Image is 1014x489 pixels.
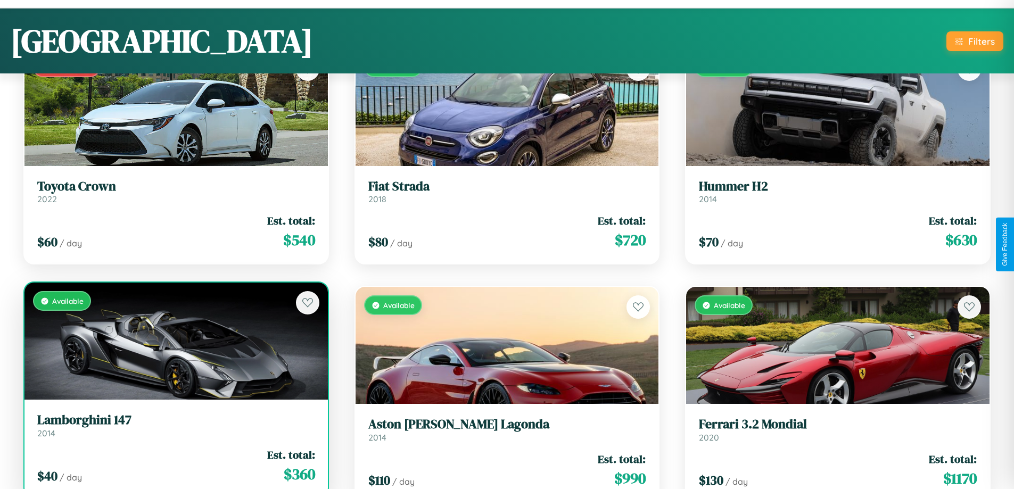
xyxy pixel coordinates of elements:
h3: Toyota Crown [37,179,315,194]
span: / day [60,238,82,248]
div: Give Feedback [1001,223,1009,266]
span: / day [390,238,413,248]
span: Est. total: [267,213,315,228]
a: Ferrari 3.2 Mondial2020 [699,417,977,443]
span: Est. total: [598,213,646,228]
a: Aston [PERSON_NAME] Lagonda2014 [368,417,646,443]
span: $ 1170 [943,468,977,489]
span: $ 990 [614,468,646,489]
span: $ 80 [368,233,388,251]
span: Est. total: [598,451,646,467]
span: 2018 [368,194,386,204]
span: 2014 [368,432,386,443]
a: Fiat Strada2018 [368,179,646,205]
span: $ 70 [699,233,719,251]
span: $ 360 [284,463,315,485]
span: Available [52,296,84,305]
span: $ 60 [37,233,57,251]
h3: Hummer H2 [699,179,977,194]
span: $ 720 [615,229,646,251]
div: Filters [968,36,995,47]
span: $ 40 [37,467,57,485]
h3: Lamborghini 147 [37,412,315,428]
h1: [GEOGRAPHIC_DATA] [11,19,313,63]
span: $ 110 [368,471,390,489]
button: Filters [946,31,1003,51]
a: Lamborghini 1472014 [37,412,315,438]
span: Available [714,301,745,310]
span: $ 540 [283,229,315,251]
span: 2014 [699,194,717,204]
span: $ 130 [699,471,723,489]
span: 2014 [37,428,55,438]
span: Est. total: [929,451,977,467]
h3: Aston [PERSON_NAME] Lagonda [368,417,646,432]
h3: Ferrari 3.2 Mondial [699,417,977,432]
span: / day [60,472,82,483]
span: Available [383,301,415,310]
a: Hummer H22014 [699,179,977,205]
span: / day [726,476,748,487]
span: Est. total: [267,447,315,462]
span: $ 630 [945,229,977,251]
span: / day [721,238,743,248]
span: 2022 [37,194,57,204]
span: Est. total: [929,213,977,228]
h3: Fiat Strada [368,179,646,194]
span: 2020 [699,432,719,443]
a: Toyota Crown2022 [37,179,315,205]
span: / day [392,476,415,487]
